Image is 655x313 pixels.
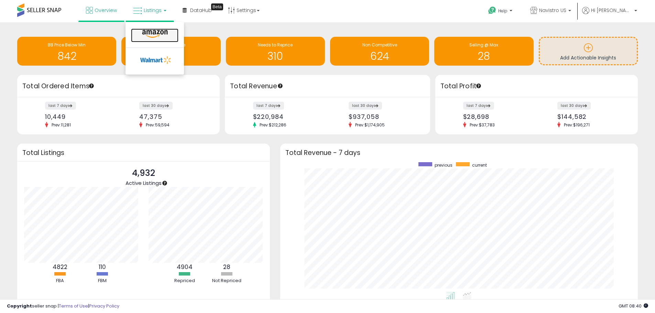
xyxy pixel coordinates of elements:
[591,7,632,14] span: Hi [PERSON_NAME]
[349,113,418,120] div: $937,058
[560,54,616,61] span: Add Actionable Insights
[253,102,284,110] label: last 7 days
[230,81,425,91] h3: Total Revenue
[440,81,633,91] h3: Total Profit
[539,7,566,14] span: Navistro US
[48,122,74,128] span: Prev: 11,281
[125,179,162,187] span: Active Listings
[483,1,519,22] a: Help
[466,122,498,128] span: Prev: $37,783
[99,263,106,271] b: 110
[582,7,637,22] a: Hi [PERSON_NAME]
[45,102,76,110] label: last 7 days
[40,278,81,284] div: FBA
[352,122,388,128] span: Prev: $1,174,905
[190,7,212,14] span: DataHub
[144,7,162,14] span: Listings
[139,102,173,110] label: last 30 days
[619,303,648,309] span: 2025-09-16 08:40 GMT
[540,38,637,64] a: Add Actionable Insights
[438,51,530,62] h1: 28
[226,37,325,66] a: Needs to Reprice 310
[95,7,117,14] span: Overview
[258,42,293,48] span: Needs to Reprice
[476,83,482,89] div: Tooltip anchor
[229,51,321,62] h1: 310
[157,42,185,48] span: Inventory Age
[285,150,633,155] h3: Total Revenue - 7 days
[45,113,113,120] div: 10,449
[211,3,223,10] div: Tooltip anchor
[125,167,162,180] p: 4,932
[177,263,193,271] b: 4904
[334,51,426,62] h1: 624
[17,37,116,66] a: BB Price Below Min 842
[463,113,532,120] div: $28,698
[469,42,498,48] span: Selling @ Max
[59,303,88,309] a: Terms of Use
[472,162,487,168] span: current
[22,81,215,91] h3: Total Ordered Items
[7,303,119,310] div: seller snap | |
[256,122,290,128] span: Prev: $212,286
[277,83,283,89] div: Tooltip anchor
[223,263,230,271] b: 28
[82,278,123,284] div: FBM
[53,263,67,271] b: 4822
[498,8,507,14] span: Help
[89,303,119,309] a: Privacy Policy
[557,113,626,120] div: $144,582
[463,102,494,110] label: last 7 days
[139,113,208,120] div: 47,375
[162,180,168,186] div: Tooltip anchor
[206,278,248,284] div: Not Repriced
[22,150,265,155] h3: Total Listings
[330,37,429,66] a: Non Competitive 624
[21,51,113,62] h1: 842
[349,102,382,110] label: last 30 days
[7,303,32,309] strong: Copyright
[164,278,205,284] div: Repriced
[121,37,220,66] a: Inventory Age 227
[125,51,217,62] h1: 227
[557,102,591,110] label: last 30 days
[88,83,95,89] div: Tooltip anchor
[434,37,533,66] a: Selling @ Max 28
[48,42,86,48] span: BB Price Below Min
[435,162,452,168] span: previous
[560,122,593,128] span: Prev: $196,271
[142,122,173,128] span: Prev: 59,594
[362,42,397,48] span: Non Competitive
[488,6,496,15] i: Get Help
[253,113,323,120] div: $220,984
